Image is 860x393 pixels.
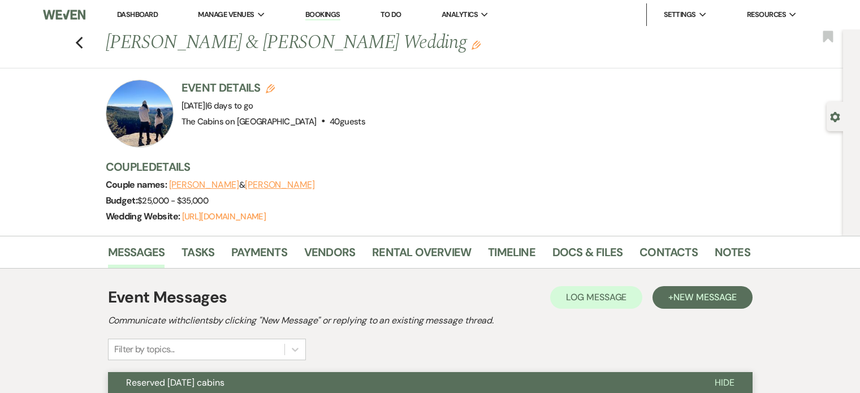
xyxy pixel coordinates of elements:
span: The Cabins on [GEOGRAPHIC_DATA] [181,116,317,127]
a: Messages [108,243,165,268]
span: 6 days to go [207,100,253,111]
span: Resources [747,9,786,20]
a: Tasks [181,243,214,268]
span: [DATE] [181,100,253,111]
a: To Do [381,10,401,19]
span: Budget: [106,195,138,206]
a: Timeline [488,243,535,268]
span: & [169,179,315,191]
a: [URL][DOMAIN_NAME] [182,211,266,222]
h2: Communicate with clients by clicking "New Message" or replying to an existing message thread. [108,314,753,327]
a: Docs & Files [552,243,623,268]
span: | [205,100,253,111]
button: Open lead details [830,111,840,122]
img: Weven Logo [43,3,85,27]
span: Hide [715,377,734,388]
span: Couple names: [106,179,169,191]
a: Dashboard [117,10,158,19]
button: Edit [472,40,481,50]
span: Manage Venues [198,9,254,20]
span: 40 guests [330,116,365,127]
button: [PERSON_NAME] [169,180,239,189]
a: Rental Overview [372,243,471,268]
a: Bookings [305,10,340,20]
span: New Message [673,291,736,303]
a: Notes [715,243,750,268]
h1: [PERSON_NAME] & [PERSON_NAME] Wedding [106,29,612,57]
button: +New Message [652,286,752,309]
button: Log Message [550,286,642,309]
span: Reserved [DATE] cabins [126,377,224,388]
span: Log Message [566,291,626,303]
h3: Couple Details [106,159,739,175]
h1: Event Messages [108,286,227,309]
span: Wedding Website: [106,210,182,222]
a: Payments [231,243,287,268]
a: Contacts [639,243,698,268]
span: Settings [664,9,696,20]
a: Vendors [304,243,355,268]
div: Filter by topics... [114,343,175,356]
button: [PERSON_NAME] [245,180,315,189]
h3: Event Details [181,80,365,96]
span: Analytics [442,9,478,20]
span: $25,000 - $35,000 [137,195,208,206]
